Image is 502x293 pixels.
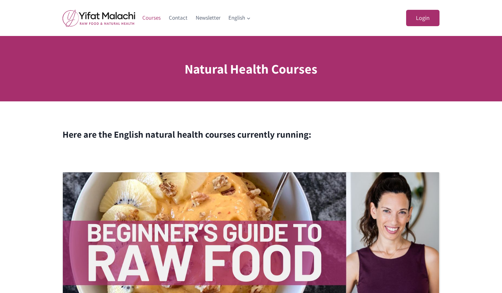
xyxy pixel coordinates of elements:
[191,10,224,26] a: Newsletter
[406,10,439,26] a: Login
[224,10,255,26] a: English
[63,128,439,141] h2: Here are the English natural health courses currently running:
[63,9,135,27] img: yifat_logo41_en.png
[185,59,317,78] h1: Natural Health Courses
[228,13,251,22] span: English
[165,10,192,26] a: Contact
[138,10,255,26] nav: Primary Navigation
[138,10,165,26] a: Courses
